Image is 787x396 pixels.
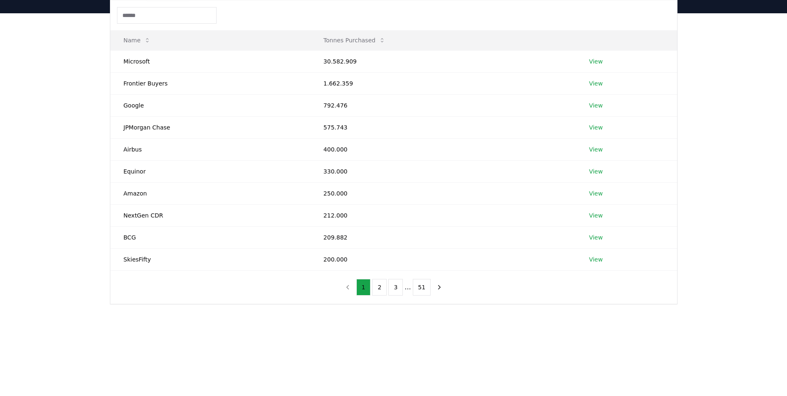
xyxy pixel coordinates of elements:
button: next page [432,279,446,296]
td: SkiesFifty [110,248,310,270]
td: 400.000 [310,138,576,160]
td: NextGen CDR [110,204,310,226]
td: Amazon [110,182,310,204]
button: Name [117,32,157,49]
a: View [589,101,603,110]
td: BCG [110,226,310,248]
td: 575.743 [310,116,576,138]
td: 792.476 [310,94,576,116]
a: View [589,167,603,176]
td: 212.000 [310,204,576,226]
td: Frontier Buyers [110,72,310,94]
a: View [589,123,603,132]
a: View [589,79,603,88]
td: Google [110,94,310,116]
td: JPMorgan Chase [110,116,310,138]
button: 51 [413,279,431,296]
a: View [589,233,603,242]
button: 3 [388,279,403,296]
td: 1.662.359 [310,72,576,94]
a: View [589,189,603,198]
a: View [589,145,603,154]
a: View [589,255,603,264]
td: 250.000 [310,182,576,204]
button: 1 [356,279,371,296]
td: 200.000 [310,248,576,270]
td: Microsoft [110,50,310,72]
td: Equinor [110,160,310,182]
td: 330.000 [310,160,576,182]
a: View [589,211,603,220]
td: Airbus [110,138,310,160]
td: 209.882 [310,226,576,248]
button: Tonnes Purchased [317,32,392,49]
li: ... [404,282,411,292]
td: 30.582.909 [310,50,576,72]
button: 2 [372,279,387,296]
a: View [589,57,603,66]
